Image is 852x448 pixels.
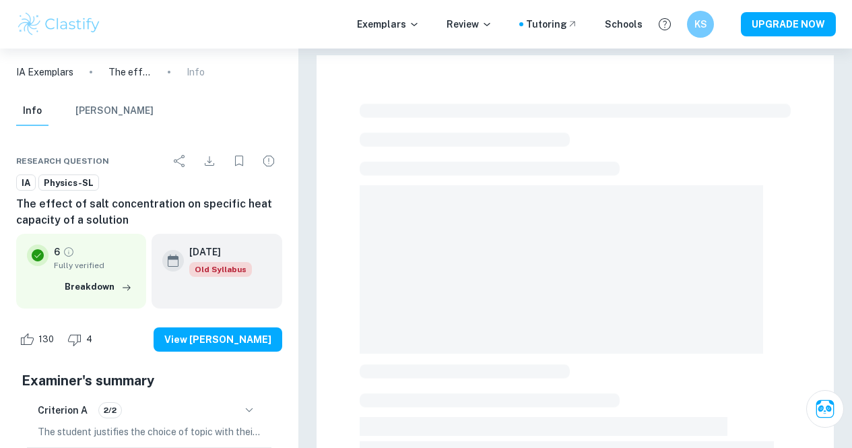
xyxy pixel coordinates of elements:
[187,65,205,79] p: Info
[54,245,60,259] p: 6
[38,403,88,418] h6: Criterion A
[605,17,643,32] a: Schools
[61,277,135,297] button: Breakdown
[693,17,709,32] h6: KS
[447,17,492,32] p: Review
[16,174,36,191] a: IA
[806,390,844,428] button: Ask Clai
[189,245,241,259] h6: [DATE]
[255,148,282,174] div: Report issue
[189,262,252,277] span: Old Syllabus
[31,333,61,346] span: 130
[16,11,102,38] img: Clastify logo
[166,148,193,174] div: Share
[16,65,73,79] a: IA Exemplars
[75,96,154,126] button: [PERSON_NAME]
[526,17,578,32] a: Tutoring
[22,371,277,391] h5: Examiner's summary
[189,262,252,277] div: Starting from the May 2025 session, the Physics IA requirements have changed. It's OK to refer to...
[38,174,99,191] a: Physics-SL
[741,12,836,36] button: UPGRADE NOW
[16,329,61,350] div: Like
[687,11,714,38] button: KS
[226,148,253,174] div: Bookmark
[63,246,75,258] a: Grade fully verified
[39,177,98,190] span: Physics-SL
[653,13,676,36] button: Help and Feedback
[16,96,48,126] button: Info
[108,65,152,79] p: The effect of salt concentration on specific heat capacity of a solution
[17,177,35,190] span: IA
[16,196,282,228] h6: The effect of salt concentration on specific heat capacity of a solution
[99,404,121,416] span: 2/2
[64,329,100,350] div: Dislike
[357,17,420,32] p: Exemplars
[54,259,135,271] span: Fully verified
[79,333,100,346] span: 4
[38,424,261,439] p: The student justifies the choice of topic with their interest in cooking and a video they came ac...
[16,155,109,167] span: Research question
[196,148,223,174] div: Download
[154,327,282,352] button: View [PERSON_NAME]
